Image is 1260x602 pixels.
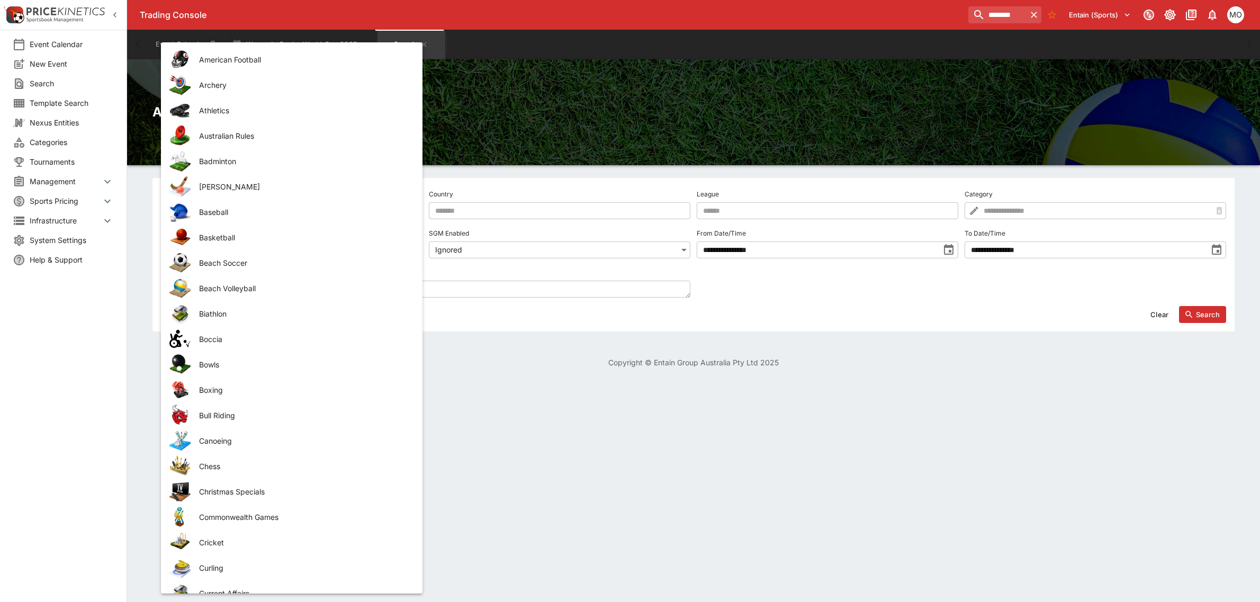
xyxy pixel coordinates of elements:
span: American Football [199,54,406,65]
span: Curling [199,562,406,573]
img: baseball.png [169,201,191,222]
span: Boccia [199,334,406,345]
img: bull_riding.png [169,405,191,426]
img: chess.png [169,455,191,477]
span: Boxing [199,384,406,396]
img: bowls.png [169,354,191,375]
img: bandy.png [169,176,191,197]
span: Chess [199,461,406,472]
img: boccia.png [169,328,191,349]
span: Canoeing [199,435,406,446]
img: basketball.png [169,227,191,248]
span: Bowls [199,359,406,370]
span: Bull Riding [199,410,406,421]
span: Australian Rules [199,130,406,141]
span: Beach Volleyball [199,283,406,294]
span: Current Affairs [199,588,406,599]
span: Beach Soccer [199,257,406,268]
img: australian_rules.png [169,125,191,146]
img: specials.png [169,481,191,502]
img: other.png [169,303,191,324]
span: Christmas Specials [199,486,406,497]
img: badminton.png [169,150,191,172]
img: cricket.png [169,532,191,553]
img: beach_soccer.png [169,252,191,273]
img: curling.png [169,557,191,578]
span: Cricket [199,537,406,548]
span: Commonwealth Games [199,511,406,523]
span: Basketball [199,232,406,243]
img: boxing.png [169,379,191,400]
span: [PERSON_NAME] [199,181,406,192]
span: Athletics [199,105,406,116]
span: Biathlon [199,308,406,319]
img: commonwealth_games.png [169,506,191,527]
img: canoeing.png [169,430,191,451]
span: Badminton [199,156,406,167]
img: athletics.png [169,100,191,121]
img: archery.png [169,74,191,95]
img: american_football.png [169,49,191,70]
img: beach_volleyball.png [169,277,191,299]
span: Baseball [199,206,406,218]
span: Archery [199,79,406,91]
